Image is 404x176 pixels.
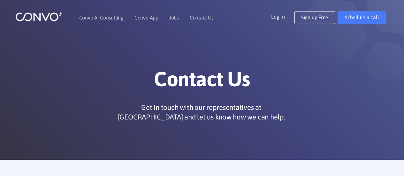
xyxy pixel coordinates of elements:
[134,15,158,20] a: Convo App
[25,67,379,96] h1: Contact Us
[169,15,179,20] a: Jobs
[15,12,62,22] img: logo_1.png
[294,11,335,24] a: Sign up Free
[271,11,294,21] a: Log In
[190,15,214,20] a: Contact Us
[79,15,124,20] a: Convo AI Consulting
[338,11,385,24] a: Schedule a call
[115,103,288,122] p: Get in touch with our representatives at [GEOGRAPHIC_DATA] and let us know how we can help.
